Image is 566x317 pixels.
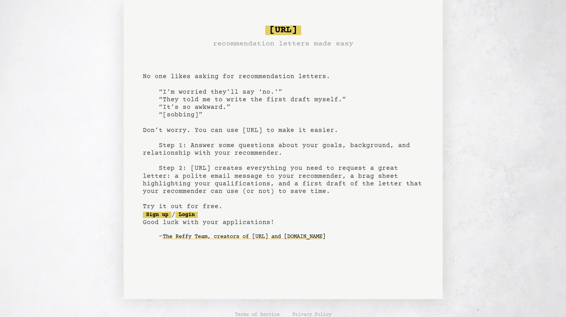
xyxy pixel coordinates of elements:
span: [URL] [265,26,301,35]
a: Sign up [143,212,172,218]
h3: recommendation letters made easy [213,38,353,49]
div: - [159,233,424,241]
a: Login [176,212,198,218]
a: The Reffy Team, creators of [URL] and [DOMAIN_NAME] [163,230,325,243]
pre: No one likes asking for recommendation letters. “I’m worried they’ll say ‘no.’” “They told me to ... [143,22,424,256]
